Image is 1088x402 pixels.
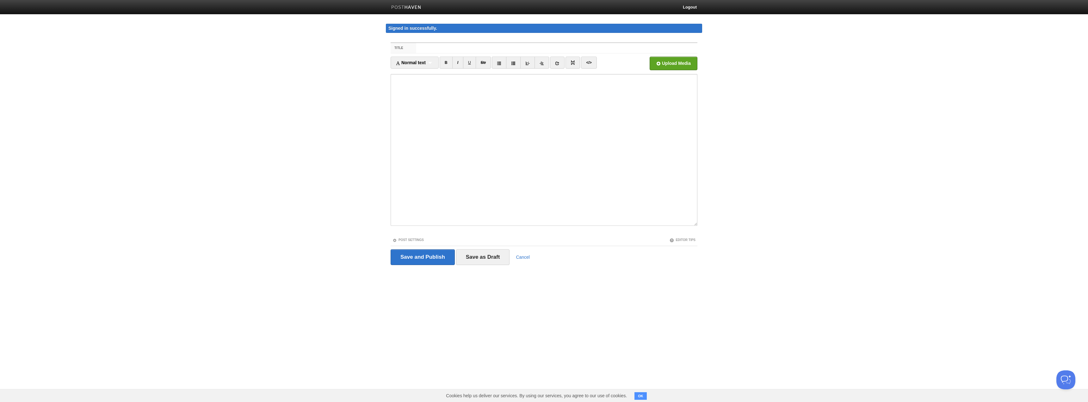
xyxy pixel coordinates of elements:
a: Edit HTML [581,57,597,69]
a: Ordered list [506,57,521,69]
button: OK [634,392,647,400]
a: Indent [535,57,549,69]
a: Editor Tips [670,238,695,242]
del: Str [481,60,486,65]
a: Insert Read More [566,57,580,69]
a: CTRL+B [440,57,453,69]
iframe: Help Scout Beacon - Open [1056,370,1075,389]
span: Normal text [396,60,426,65]
a: Cancel [516,255,530,260]
a: CTRL+I [452,57,463,69]
span: Cookies help us deliver our services. By using our services, you agree to our use of cookies. [440,389,633,402]
input: Save and Publish [391,249,455,265]
label: Title [391,43,416,53]
a: Post Settings [393,238,424,242]
a: Unordered list [492,57,506,69]
a: CTRL+U [463,57,476,69]
img: pagebreak-icon.png [571,60,575,65]
div: Signed in successfully. [386,24,702,33]
a: Outdent [520,57,535,69]
a: Insert link [550,57,565,69]
input: Save as Draft [456,249,510,265]
img: Posthaven-bar [391,5,421,10]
